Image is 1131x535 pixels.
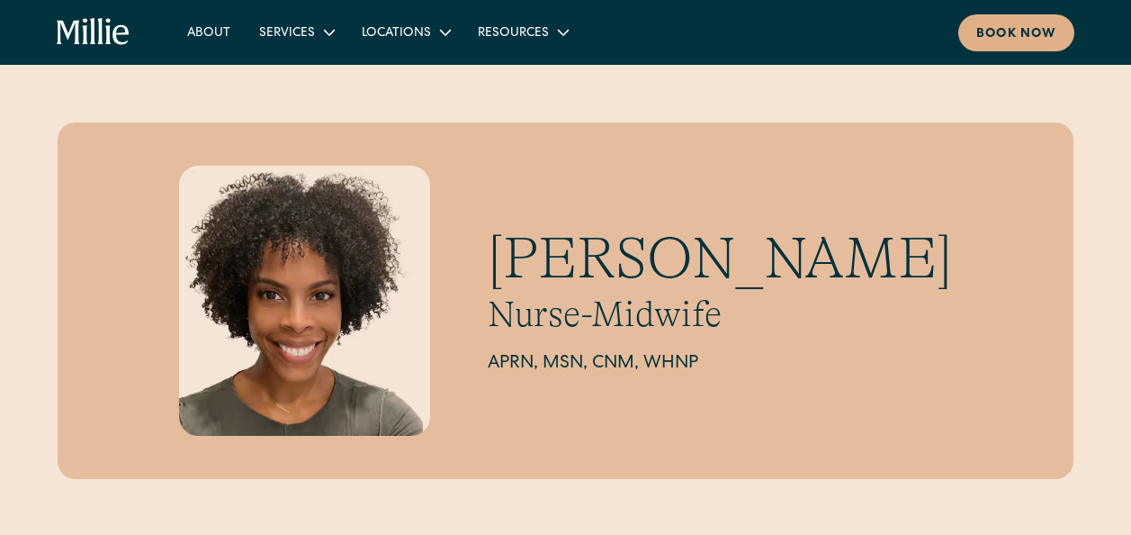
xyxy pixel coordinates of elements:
[173,17,245,47] a: About
[976,25,1056,44] div: Book now
[362,24,431,43] div: Locations
[958,14,1074,51] a: Book now
[488,293,952,336] h2: Nurse-Midwife
[488,224,952,294] h1: [PERSON_NAME]
[478,24,549,43] div: Resources
[488,350,952,377] h2: APRN, MSN, CNM, WHNP
[259,24,315,43] div: Services
[347,17,463,47] div: Locations
[57,18,130,47] a: home
[463,17,581,47] div: Resources
[245,17,347,47] div: Services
